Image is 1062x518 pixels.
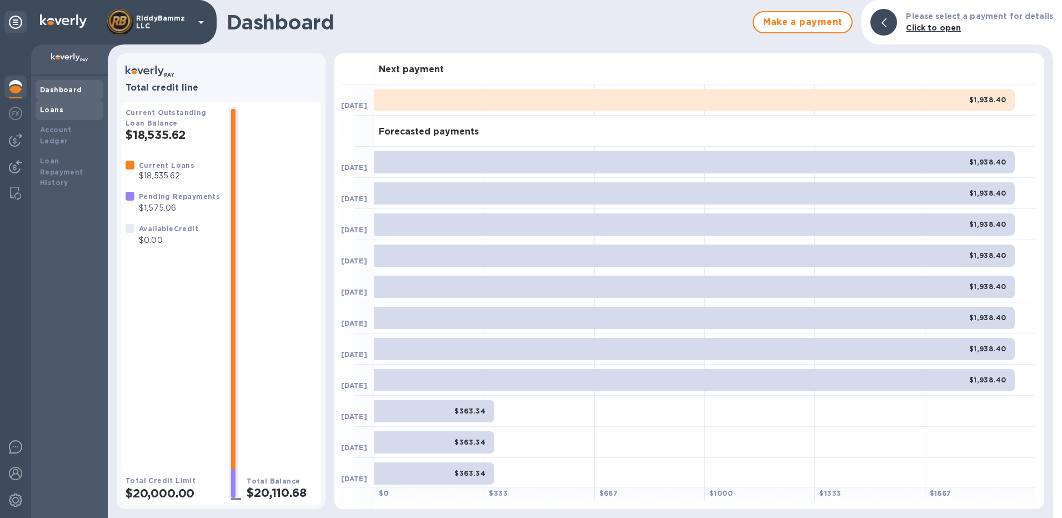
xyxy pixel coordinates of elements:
b: $1,938.40 [969,189,1006,197]
b: $1,938.40 [969,376,1006,384]
b: Loans [40,106,63,114]
p: $18,535.62 [139,170,194,182]
b: $1,938.40 [969,345,1006,353]
h2: $20,110.68 [247,486,317,500]
b: $ 333 [489,489,508,497]
h3: Total credit line [126,83,317,93]
b: $ 667 [599,489,618,497]
b: $ 1333 [819,489,841,497]
h2: $18,535.62 [126,128,220,142]
b: $363.34 [454,438,485,446]
b: $1,938.40 [969,313,1006,322]
p: $1,575.06 [139,202,220,214]
b: [DATE] [341,101,367,109]
b: Dashboard [40,86,82,94]
img: Foreign exchange [9,107,22,120]
b: $1,938.40 [969,282,1006,291]
b: [DATE] [341,381,367,390]
b: Pending Repayments [139,192,220,201]
b: $363.34 [454,407,485,415]
b: [DATE] [341,412,367,421]
b: [DATE] [341,195,367,203]
b: Total Credit Limit [126,476,196,485]
b: Please select a payment for details [906,12,1053,21]
b: $363.34 [454,469,485,477]
b: [DATE] [341,350,367,358]
b: $ 1000 [709,489,733,497]
h3: Next payment [379,64,444,75]
b: $ 0 [379,489,389,497]
b: $1,938.40 [969,251,1006,260]
p: RiddyBammz LLC [136,14,192,30]
b: $1,938.40 [969,158,1006,166]
b: Total Balance [247,477,300,485]
b: [DATE] [341,475,367,483]
b: Available Credit [139,225,198,233]
b: Current Loans [139,161,194,170]
h1: Dashboard [227,11,747,34]
b: [DATE] [341,163,367,172]
b: Current Outstanding Loan Balance [126,108,207,127]
b: Click to open [906,23,961,32]
b: [DATE] [341,288,367,296]
b: $1,938.40 [969,220,1006,228]
b: [DATE] [341,257,367,265]
b: Account Ledger [40,126,72,145]
b: [DATE] [341,444,367,452]
p: $0.00 [139,235,198,246]
span: Make a payment [763,16,843,29]
b: Loan Repayment History [40,157,83,187]
button: Make a payment [753,11,853,33]
b: [DATE] [341,226,367,234]
b: [DATE] [341,319,367,327]
h3: Forecasted payments [379,127,479,137]
h2: $20,000.00 [126,486,220,500]
b: $1,938.40 [969,96,1006,104]
b: $ 1667 [930,489,951,497]
img: Logo [40,14,87,28]
div: Unpin categories [4,11,27,33]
